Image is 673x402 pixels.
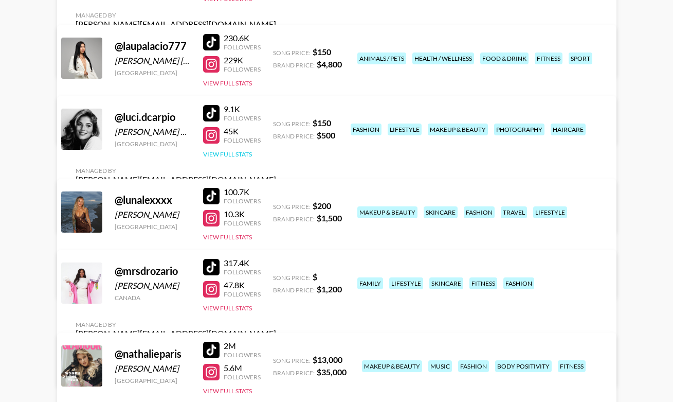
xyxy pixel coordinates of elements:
span: Brand Price: [273,369,315,377]
strong: $ 13,000 [313,355,342,364]
div: Followers [224,268,261,276]
div: fashion [351,124,381,135]
button: View Full Stats [203,387,252,395]
button: View Full Stats [203,233,252,241]
div: Canada [115,294,191,302]
div: fitness [469,277,497,289]
div: makeup & beauty [357,206,417,218]
button: View Full Stats [203,304,252,312]
div: music [428,360,452,372]
button: View Full Stats [203,79,252,87]
div: skincare [429,277,463,289]
div: @ lunalexxxx [115,194,191,206]
div: @ luci.dcarpio [115,111,191,124]
span: Song Price: [273,357,311,364]
div: [PERSON_NAME][EMAIL_ADDRESS][DOMAIN_NAME] [76,19,276,29]
div: Managed By [76,11,276,19]
div: skincare [424,206,458,218]
span: Brand Price: [273,132,315,140]
span: Brand Price: [273,286,315,294]
div: [GEOGRAPHIC_DATA] [115,69,191,77]
div: [PERSON_NAME] del [PERSON_NAME] [115,127,191,137]
div: Followers [224,351,261,359]
strong: $ 150 [313,118,331,128]
div: fashion [464,206,495,218]
span: Song Price: [273,274,311,282]
div: 2M [224,341,261,351]
div: 45K [224,126,261,136]
div: @ laupalacio777 [115,40,191,53]
button: View Full Stats [203,150,252,158]
div: fitness [558,360,586,372]
div: 47.8K [224,280,261,290]
div: [PERSON_NAME] [115,281,191,291]
strong: $ 1,200 [317,284,342,294]
div: sport [569,53,592,64]
div: @ nathalieparis [115,347,191,360]
div: lifestyle [533,206,567,218]
div: fitness [535,53,562,64]
div: makeup & beauty [362,360,422,372]
div: [GEOGRAPHIC_DATA] [115,223,191,231]
div: Followers [224,136,261,144]
div: health / wellness [412,53,474,64]
div: Managed By [76,167,276,174]
div: 100.7K [224,187,261,197]
div: 5.6M [224,363,261,373]
div: [PERSON_NAME][EMAIL_ADDRESS][DOMAIN_NAME] [76,174,276,185]
div: lifestyle [388,124,422,135]
strong: $ 4,800 [317,59,342,69]
div: @ mrsdrozario [115,265,191,277]
strong: $ 150 [313,47,331,57]
div: 9.1K [224,104,261,114]
div: [PERSON_NAME][EMAIL_ADDRESS][DOMAIN_NAME] [76,328,276,339]
div: fashion [503,277,534,289]
div: family [357,277,383,289]
div: [PERSON_NAME] [PERSON_NAME] [115,56,191,66]
div: [PERSON_NAME] [115,363,191,374]
div: Followers [224,65,261,73]
span: Song Price: [273,203,311,211]
strong: $ 1,500 [317,213,342,223]
div: Followers [224,290,261,298]
div: Followers [224,197,261,205]
span: Song Price: [273,49,311,57]
div: lifestyle [389,277,423,289]
div: [GEOGRAPHIC_DATA] [115,377,191,384]
div: Managed By [76,321,276,328]
div: photography [494,124,544,135]
div: fashion [458,360,489,372]
div: [PERSON_NAME] [115,209,191,220]
div: Followers [224,373,261,381]
strong: $ 200 [313,201,331,211]
span: Brand Price: [273,61,315,69]
div: [GEOGRAPHIC_DATA] [115,140,191,148]
strong: $ 35,000 [317,367,347,377]
span: Brand Price: [273,215,315,223]
div: makeup & beauty [428,124,488,135]
div: 230.6K [224,33,261,43]
span: Song Price: [273,120,311,128]
strong: $ 500 [317,130,335,140]
div: body positivity [495,360,552,372]
div: haircare [551,124,586,135]
div: food & drink [480,53,529,64]
div: Followers [224,219,261,227]
div: 229K [224,55,261,65]
div: 317.4K [224,258,261,268]
div: 10.3K [224,209,261,219]
div: travel [501,206,527,218]
div: Followers [224,114,261,122]
strong: $ [313,272,317,282]
div: Followers [224,43,261,51]
div: animals / pets [357,53,406,64]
